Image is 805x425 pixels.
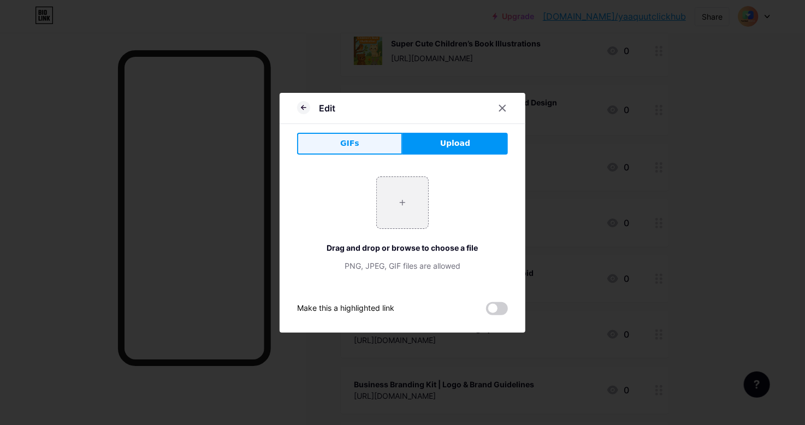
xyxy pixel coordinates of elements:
span: Upload [440,138,470,149]
div: PNG, JPEG, GIF files are allowed [297,260,508,271]
button: Upload [402,133,508,155]
div: Edit [319,102,335,115]
div: Drag and drop or browse to choose a file [297,242,508,253]
div: Make this a highlighted link [297,302,394,315]
button: GIFs [297,133,402,155]
span: GIFs [340,138,359,149]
